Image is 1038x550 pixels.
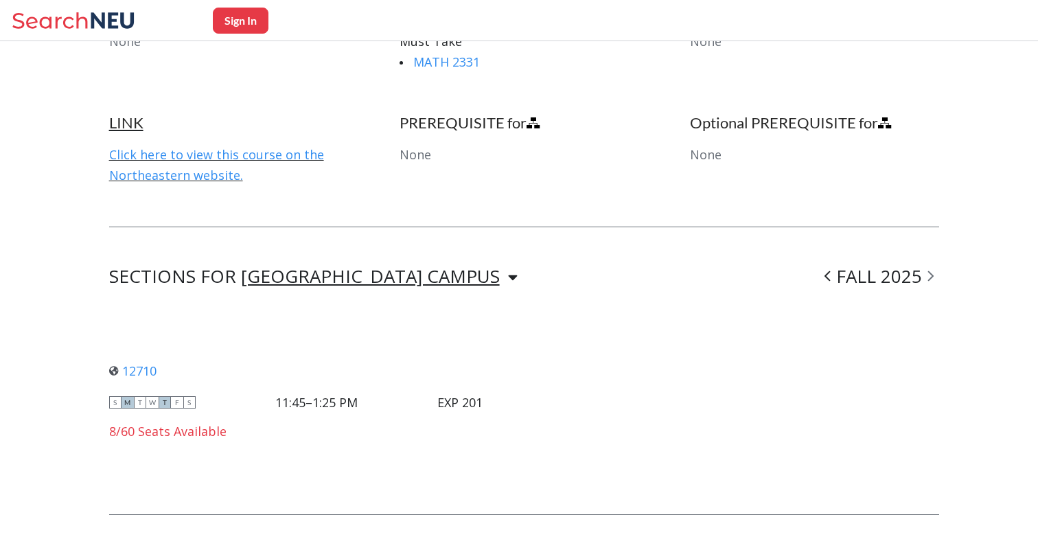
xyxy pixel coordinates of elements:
span: F [171,396,183,409]
a: Click here to view this course on the Northeastern website. [109,146,324,183]
span: S [109,396,122,409]
span: None [400,146,431,163]
span: Must Take [400,33,462,49]
div: 8/60 Seats Available [109,424,483,439]
a: 12710 [109,363,157,379]
div: SECTIONS FOR [109,268,518,285]
div: EXP 201 [437,395,483,410]
span: T [134,396,146,409]
div: FALL 2025 [819,268,939,285]
div: [GEOGRAPHIC_DATA] CAMPUS [241,268,500,284]
a: MATH 2331 [413,54,480,70]
h4: LINK [109,113,358,133]
span: S [183,396,196,409]
span: None [690,33,722,49]
span: T [159,396,171,409]
h4: Optional PREREQUISITE for [690,113,939,133]
span: W [146,396,159,409]
button: Sign In [213,8,268,34]
span: None [109,33,141,49]
span: None [690,146,722,163]
div: 11:45–1:25 PM [275,395,358,410]
span: M [122,396,134,409]
h4: PREREQUISITE for [400,113,649,133]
